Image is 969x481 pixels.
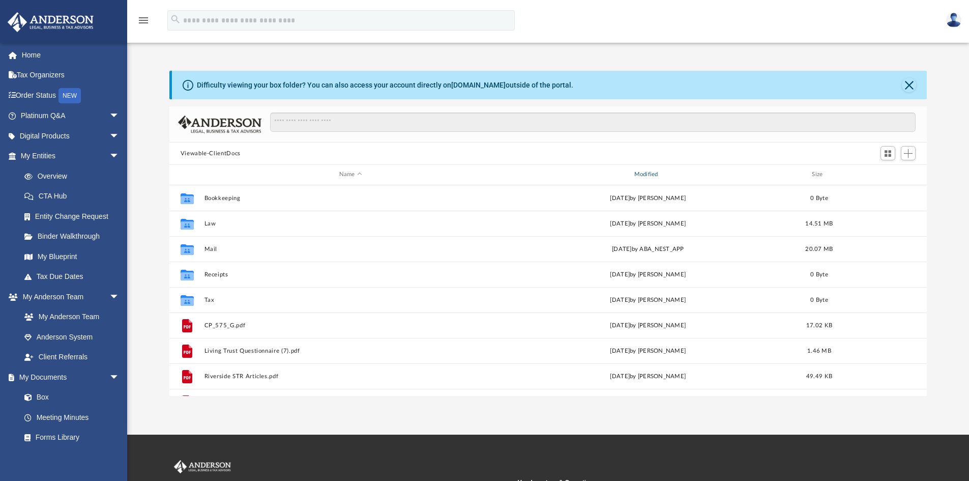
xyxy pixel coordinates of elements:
div: [DATE] by ABA_NEST_APP [502,244,795,253]
a: My Entitiesarrow_drop_down [7,146,135,166]
div: [DATE] by [PERSON_NAME] [502,219,795,228]
div: Name [203,170,496,179]
div: Size [799,170,839,179]
span: 0 Byte [810,297,828,302]
a: Client Referrals [14,347,130,367]
a: Tax Due Dates [14,267,135,287]
a: Tax Organizers [7,65,135,86]
button: Add [901,146,916,160]
span: arrow_drop_down [109,367,130,388]
span: arrow_drop_down [109,146,130,167]
div: Difficulty viewing your box folder? You can also access your account directly on outside of the p... [197,80,573,91]
button: Viewable-ClientDocs [181,149,241,158]
button: Switch to Grid View [880,146,896,160]
button: Riverside STR Articles.pdf [204,373,497,380]
span: arrow_drop_down [109,287,130,307]
button: Living Trust Questionnaire (7).pdf [204,348,497,354]
span: 17.02 KB [806,322,832,328]
div: grid [169,185,927,396]
img: User Pic [946,13,961,27]
button: Tax [204,297,497,303]
a: Meeting Minutes [14,407,130,428]
a: My Documentsarrow_drop_down [7,367,130,387]
button: Law [204,220,497,227]
a: My Blueprint [14,246,130,267]
a: Box [14,387,125,408]
button: Mail [204,246,497,252]
img: Anderson Advisors Platinum Portal [5,12,97,32]
a: Platinum Q&Aarrow_drop_down [7,106,135,126]
a: Digital Productsarrow_drop_down [7,126,135,146]
div: NEW [58,88,81,103]
a: Anderson System [14,327,130,347]
i: menu [137,14,150,26]
a: Entity Change Request [14,206,135,227]
i: search [170,14,181,25]
a: Home [7,45,135,65]
a: CTA Hub [14,186,135,207]
span: arrow_drop_down [109,106,130,127]
img: Anderson Advisors Platinum Portal [172,460,233,473]
div: [DATE] by [PERSON_NAME] [502,321,795,330]
button: CP_575_G.pdf [204,322,497,329]
div: id [844,170,915,179]
div: [DATE] by [PERSON_NAME] [502,295,795,304]
span: 14.51 MB [805,220,833,226]
span: 20.07 MB [805,246,833,251]
a: Forms Library [14,428,125,448]
div: [DATE] by [PERSON_NAME] [502,372,795,381]
a: [DOMAIN_NAME] [451,81,506,89]
button: Receipts [204,271,497,278]
span: arrow_drop_down [109,126,130,147]
div: [DATE] by [PERSON_NAME] [502,270,795,279]
span: 1.46 MB [807,348,831,353]
div: Modified [501,170,794,179]
div: [DATE] by [PERSON_NAME] [502,346,795,355]
span: 49.49 KB [806,373,832,379]
div: id [174,170,199,179]
div: [DATE] by [PERSON_NAME] [502,193,795,203]
a: menu [137,19,150,26]
a: Order StatusNEW [7,85,135,106]
a: My Anderson Teamarrow_drop_down [7,287,130,307]
a: Binder Walkthrough [14,227,135,247]
button: Bookkeeping [204,195,497,202]
span: 0 Byte [810,195,828,201]
a: Overview [14,166,135,186]
input: Search files and folders [270,112,916,132]
button: Close [902,78,916,92]
a: My Anderson Team [14,307,125,327]
span: 0 Byte [810,271,828,277]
